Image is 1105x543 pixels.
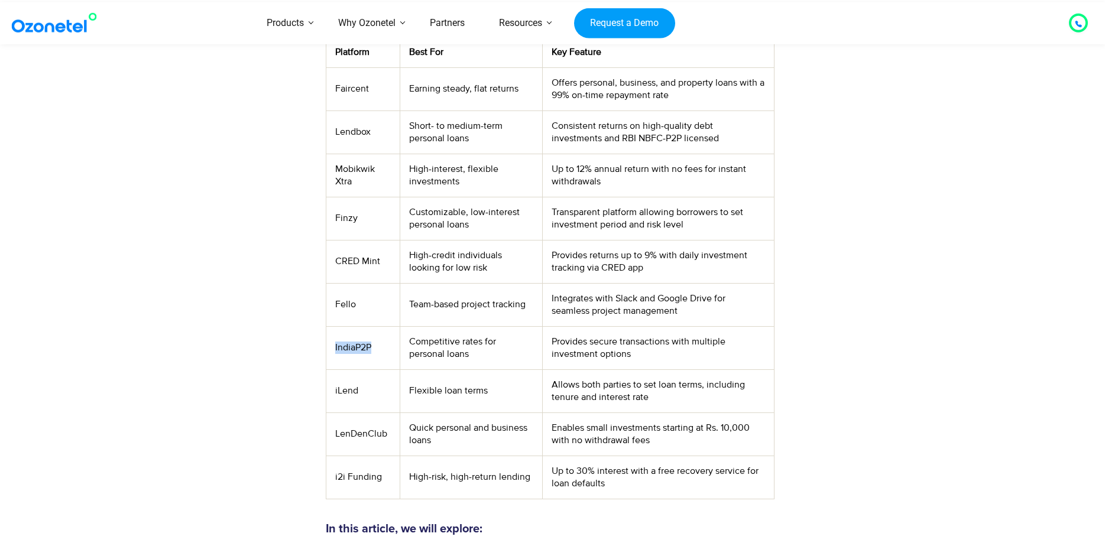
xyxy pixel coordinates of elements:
td: iLend [326,369,400,412]
td: Competitive rates for personal loans [400,326,543,369]
td: Transparent platform allowing borrowers to set investment period and risk level [543,197,774,240]
td: Offers personal, business, and property loans with a 99% on-time repayment rate [543,67,774,110]
a: Products [249,2,321,44]
a: Request a Demo [574,8,675,38]
td: High-interest, flexible investments [400,154,543,197]
td: Fello [326,283,400,326]
td: Quick personal and business loans [400,412,543,456]
th: Key Feature [543,37,774,67]
td: Team-based project tracking [400,283,543,326]
td: i2i Funding [326,456,400,499]
td: Up to 12% annual return with no fees for instant withdrawals [543,154,774,197]
td: Finzy [326,197,400,240]
td: Earning steady, flat returns [400,67,543,110]
td: Faircent [326,67,400,110]
td: Flexible loan terms [400,369,543,412]
td: Allows both parties to set loan terms, including tenure and interest rate [543,369,774,412]
td: Short- to medium-term personal loans [400,110,543,154]
th: Best For [400,37,543,67]
td: Provides secure transactions with multiple investment options [543,326,774,369]
td: Mobikwik Xtra [326,154,400,197]
th: Platform [326,37,400,67]
td: High-credit individuals looking for low risk [400,240,543,283]
td: Provides returns up to 9% with daily investment tracking via CRED app [543,240,774,283]
a: Resources [482,2,559,44]
td: Integrates with Slack and Google Drive for seamless project management [543,283,774,326]
td: Lendbox [326,110,400,154]
td: LenDenClub [326,412,400,456]
td: CRED Mint [326,240,400,283]
td: Up to 30% interest with a free recovery service for loan defaults [543,456,774,499]
td: Customizable, low-interest personal loans [400,197,543,240]
td: IndiaP2P [326,326,400,369]
a: Partners [413,2,482,44]
a: Why Ozonetel [321,2,413,44]
h5: In this article, we will explore: [326,523,775,535]
td: High-risk, high-return lending [400,456,543,499]
td: Consistent returns on high-quality debt investments and RBI NBFC-P2P licensed [543,110,774,154]
td: Enables small investments starting at Rs. 10,000 with no withdrawal fees [543,412,774,456]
